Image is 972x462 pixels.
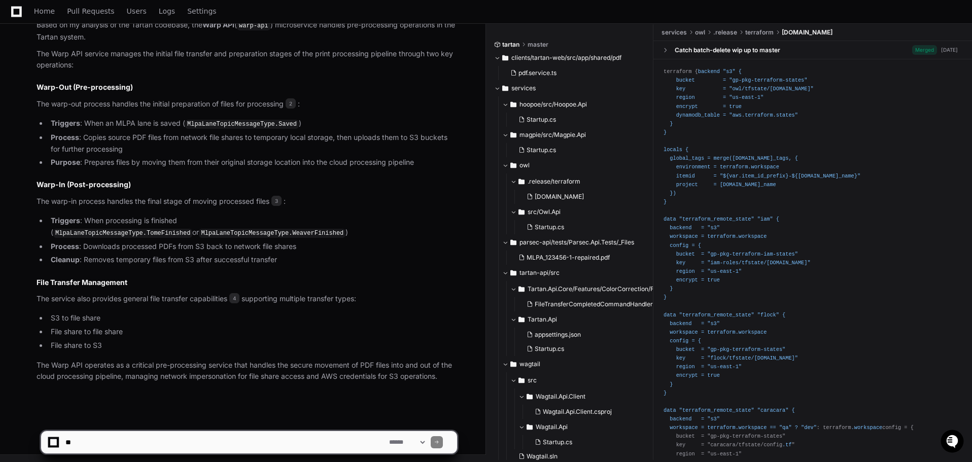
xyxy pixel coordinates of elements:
span: 4 [229,293,239,303]
span: Logs [159,8,175,14]
li: : Prepares files by moving them from their original storage location into the cloud processing pi... [48,157,457,168]
span: Merged [912,45,937,55]
span: Startup.cs [535,223,564,231]
button: tartan-api/src [502,265,654,281]
span: magpie/src/Magpie.Api [519,131,586,139]
button: wagtail [502,356,654,372]
button: src/Owl.Api [510,204,654,220]
span: wagtail [519,360,540,368]
span: parsec-api/tests/Parsec.Api.Tests/_Files [519,238,634,246]
span: 2 [286,98,296,109]
span: src/Owl.Api [528,208,561,216]
button: src [510,372,654,388]
strong: Purpose [51,158,80,166]
svg: Directory [502,52,508,64]
div: Start new chat [34,76,166,86]
svg: Directory [518,175,525,188]
button: Wagtail.Api.Client [518,388,654,405]
code: MlpaLaneTopicMessageType.WeaverFinished [199,229,345,238]
strong: Cleanup [51,255,80,264]
button: Startup.cs [514,113,648,127]
li: : Downloads processed PDFs from S3 back to network file shares [48,241,457,253]
span: Startup.cs [535,345,564,353]
svg: Directory [510,129,516,141]
div: [DATE] [941,46,958,54]
span: [DOMAIN_NAME] [535,193,584,201]
span: Wagtail.Api.Client [536,393,585,401]
li: : When processing is finished ( or ) [48,215,457,238]
img: PlayerZero [10,10,30,30]
svg: Directory [518,374,525,386]
button: [DOMAIN_NAME] [523,190,648,204]
svg: Directory [510,159,516,171]
span: master [528,41,548,49]
button: services [494,80,646,96]
button: Startup.cs [523,342,656,356]
code: warp-api [237,21,270,30]
button: Startup.cs [514,143,648,157]
button: Tartan.Api [510,311,662,328]
strong: Warp API [202,20,234,29]
button: parsec-api/tests/Parsec.Api.Tests/_Files [502,234,654,251]
code: MlpaLaneTopicMessageType.Saved [185,120,299,129]
p: The warp-in process handles the final stage of moving processed files : [37,196,457,207]
span: terraform [745,28,774,37]
p: The warp-out process handles the initial preparation of files for processing : [37,98,457,110]
button: FileTransferCompletedCommandHandler.cs [523,297,661,311]
svg: Directory [527,390,533,403]
span: services [662,28,687,37]
button: Wagtail.Api.Client.csproj [531,405,648,419]
span: clients/tartan-web/src/app/shared/pdf [511,54,621,62]
span: Startup.cs [527,116,556,124]
span: pdf.service.ts [518,69,557,77]
span: Settings [187,8,216,14]
button: .release/terraform [510,173,654,190]
span: [DOMAIN_NAME] [782,28,832,37]
strong: Triggers [51,119,80,127]
span: .release/terraform [528,177,580,186]
span: tartan-api/src [519,269,560,277]
span: 3 [271,196,282,206]
button: hoopoe/src/Hoopoe.Api [502,96,654,113]
span: owl [695,28,705,37]
span: Pull Requests [67,8,114,14]
li: S3 to file share [48,312,457,324]
h2: Warp-In (Post-processing) [37,180,457,190]
button: Startup.cs [523,220,648,234]
span: Wagtail.Api.Client.csproj [543,408,612,416]
span: src [528,376,537,384]
strong: Process [51,133,79,141]
span: MLPA_123456-1-repaired.pdf [527,254,610,262]
svg: Directory [518,283,525,295]
div: Catch batch-delete wip up to master [675,46,780,54]
button: pdf.service.ts [506,66,640,80]
svg: Directory [510,358,516,370]
span: Home [34,8,55,14]
h2: File Transfer Management [37,277,457,288]
span: services [511,84,536,92]
li: File share to S3 [48,340,457,351]
svg: Directory [510,267,516,279]
code: MlpaLaneTopicMessageType.TomeFinished [53,229,192,238]
p: Based on my analysis of the Tartan codebase, the ( ) microservice handles pre-processing operatio... [37,19,457,43]
strong: Triggers [51,216,80,225]
div: Welcome [10,41,185,57]
a: Powered byPylon [72,106,123,114]
li: : Copies source PDF files from network file shares to temporary local storage, then uploads them ... [48,132,457,155]
button: MLPA_123456-1-repaired.pdf [514,251,648,265]
span: owl [519,161,530,169]
svg: Directory [518,206,525,218]
p: The Warp API service manages the initial file transfer and preparation stages of the print proces... [37,48,457,72]
span: tartan [502,41,519,49]
img: 1736555170064-99ba0984-63c1-480f-8ee9-699278ef63ed [10,76,28,94]
li: : When an MLPA lane is saved ( ) [48,118,457,130]
svg: Directory [510,98,516,111]
span: FileTransferCompletedCommandHandler.cs [535,300,661,308]
span: Startup.cs [527,146,556,154]
span: hoopoe/src/Hoopoe.Api [519,100,587,109]
span: .release [713,28,737,37]
button: Start new chat [172,79,185,91]
button: owl [502,157,654,173]
h2: Warp-Out (Pre-processing) [37,82,457,92]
